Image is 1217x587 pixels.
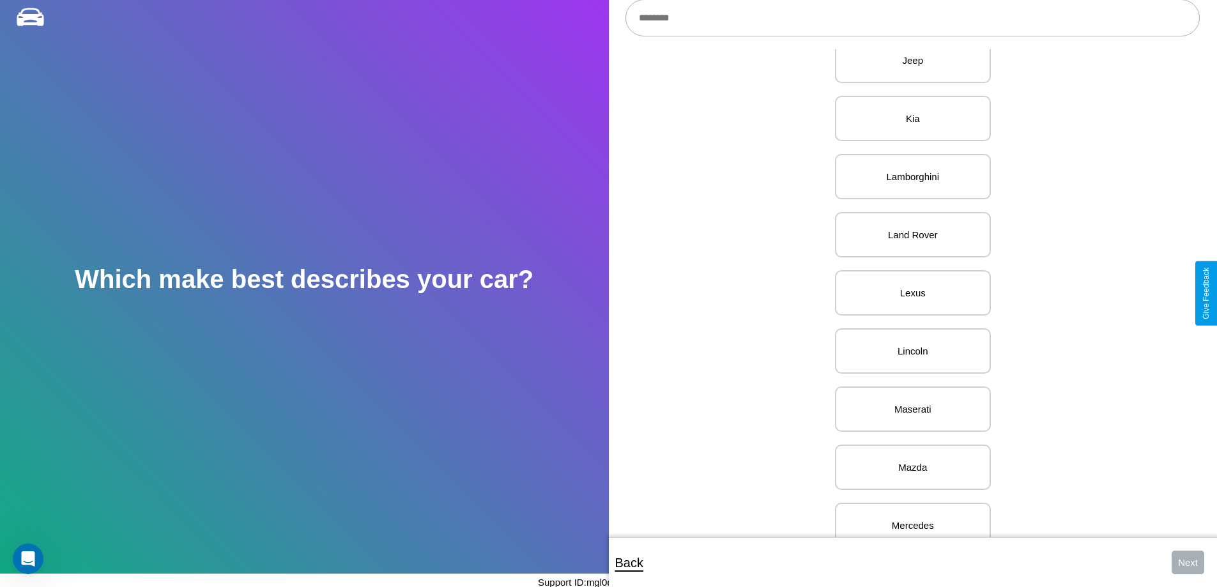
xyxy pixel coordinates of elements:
[849,459,977,476] p: Mazda
[849,517,977,534] p: Mercedes
[849,226,977,243] p: Land Rover
[849,400,977,418] p: Maserati
[1172,551,1204,574] button: Next
[849,52,977,69] p: Jeep
[849,168,977,185] p: Lamborghini
[849,110,977,127] p: Kia
[13,544,43,574] iframe: Intercom live chat
[849,342,977,360] p: Lincoln
[615,551,643,574] p: Back
[849,284,977,301] p: Lexus
[75,265,533,294] h2: Which make best describes your car?
[1202,268,1211,319] div: Give Feedback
